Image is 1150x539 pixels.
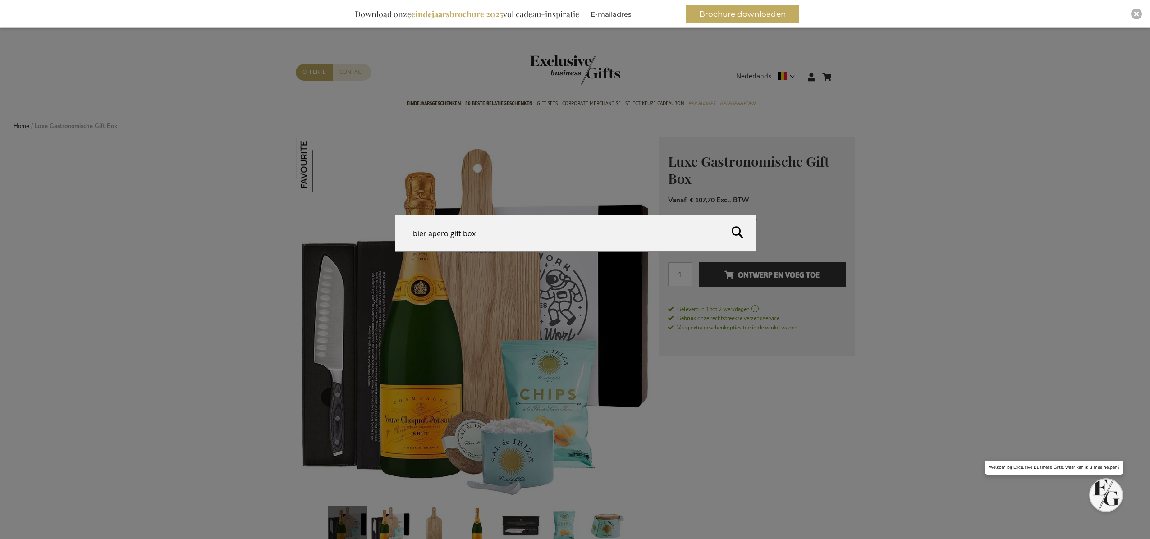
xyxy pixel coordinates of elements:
[1131,9,1142,19] div: Close
[411,9,503,19] b: eindejaarsbrochure 2025
[1134,11,1139,17] img: Close
[586,5,681,23] input: E-mailadres
[686,5,799,23] button: Brochure downloaden
[586,5,684,26] form: marketing offers and promotions
[351,5,583,23] div: Download onze vol cadeau-inspiratie
[395,215,756,251] input: Doorzoek de hele winkel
